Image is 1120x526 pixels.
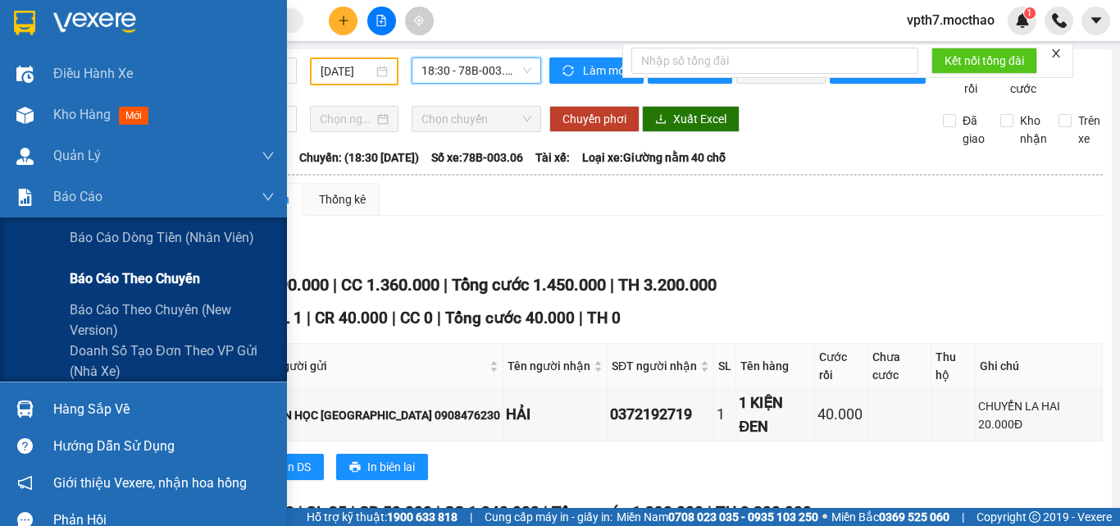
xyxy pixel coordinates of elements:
[16,400,34,418] img: warehouse-icon
[413,15,425,26] span: aim
[367,7,396,35] button: file-add
[608,389,714,441] td: 0372192719
[320,110,374,128] input: Chọn ngày
[617,508,818,526] span: Miền Nam
[359,503,432,522] span: CR 50.000
[53,107,111,122] span: Kho hàng
[53,473,247,493] span: Giới thiệu Vexere, nhận hoa hồng
[70,227,254,248] span: Báo cáo dòng tiền (nhân viên)
[436,503,440,522] span: |
[562,65,576,78] span: sync
[708,503,712,522] span: |
[945,52,1024,70] span: Kết nối tổng đài
[307,503,347,522] span: SL 25
[655,113,667,126] span: download
[535,149,570,167] span: Tài xế:
[822,514,827,520] span: ⚪️
[582,149,726,167] span: Loại xe: Giường nằm 40 chỗ
[299,149,419,167] span: Chuyến: (18:30 [DATE])
[962,508,964,526] span: |
[351,503,355,522] span: |
[452,275,606,295] span: Tổng cước 1.450.000
[70,268,200,289] span: Báo cáo theo chuyến
[17,475,33,491] span: notification
[53,145,101,166] span: Quản Lý
[445,309,575,327] span: Tổng cước 40.000
[273,406,500,424] div: TIN HỌC [GEOGRAPHIC_DATA] 0908476230
[956,112,991,148] span: Đã giao
[583,62,631,80] span: Làm mới
[307,309,311,327] span: |
[262,149,275,162] span: down
[610,275,614,295] span: |
[315,309,388,327] span: CR 40.000
[579,309,583,327] span: |
[587,309,621,327] span: TH 0
[1024,7,1036,19] sup: 1
[119,107,148,125] span: mới
[1015,13,1030,28] img: icon-new-feature
[716,503,812,522] span: TH 3.200.000
[341,275,439,295] span: CC 1.360.000
[387,510,458,524] strong: 1900 633 818
[739,391,812,438] div: 1 KIỆN ĐEN
[444,503,540,522] span: CC 1.240.000
[16,107,34,124] img: warehouse-icon
[668,510,818,524] strong: 0708 023 035 - 0935 103 250
[1072,112,1107,148] span: Trên xe
[376,15,387,26] span: file-add
[70,300,275,341] span: Báo cáo theo chuyến (new version)
[506,403,604,426] div: HẢI
[437,309,441,327] span: |
[336,454,428,480] button: printerIn biên lai
[53,434,275,459] div: Hướng dẫn sử dụng
[485,508,612,526] span: Cung cấp máy in - giấy in:
[1027,7,1032,19] span: 1
[431,149,523,167] span: Số xe: 78B-003.06
[262,190,275,204] span: down
[329,7,357,35] button: plus
[53,63,133,84] span: Điều hành xe
[17,438,33,454] span: question-circle
[978,397,1100,433] div: CHUYỂN LA HAI 20.000Đ
[421,107,531,131] span: Chọn chuyến
[444,275,448,295] span: |
[1029,511,1040,523] span: copyright
[405,7,434,35] button: aim
[53,397,275,422] div: Hàng sắp về
[714,344,736,389] th: SL
[349,461,361,474] span: printer
[253,454,324,480] button: printerIn DS
[612,357,697,375] span: SĐT người nhận
[1081,7,1110,35] button: caret-down
[549,57,644,84] button: syncLàm mới
[931,344,976,389] th: Thu hộ
[319,190,366,208] div: Thống kê
[879,510,949,524] strong: 0369 525 060
[976,344,1103,389] th: Ghi chú
[868,344,931,389] th: Chưa cước
[367,458,415,476] span: In biên lai
[53,186,102,207] span: Báo cáo
[717,403,733,426] div: 1
[610,403,711,426] div: 0372192719
[549,106,640,132] button: Chuyển phơi
[338,15,349,26] span: plus
[544,503,548,522] span: |
[894,10,1008,30] span: vpth7.mocthao
[631,48,918,74] input: Nhập số tổng đài
[1089,13,1104,28] span: caret-down
[470,508,472,526] span: |
[673,110,726,128] span: Xuất Excel
[298,503,303,522] span: |
[333,275,337,295] span: |
[421,58,531,83] span: 18:30 - 78B-003.06
[392,309,396,327] span: |
[16,66,34,83] img: warehouse-icon
[508,357,590,375] span: Tên người nhận
[736,344,815,389] th: Tên hàng
[1050,48,1062,59] span: close
[253,275,329,295] span: CR 90.000
[242,503,294,522] span: Đơn 18
[70,341,275,382] span: Doanh số tạo đơn theo VP gửi (nhà xe)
